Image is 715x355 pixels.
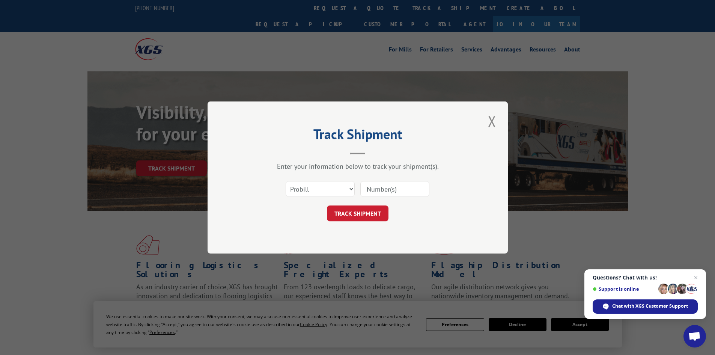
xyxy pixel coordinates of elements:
[593,299,698,314] span: Chat with XGS Customer Support
[245,129,470,143] h2: Track Shipment
[683,325,706,347] a: Open chat
[245,162,470,171] div: Enter your information below to track your shipment(s).
[593,286,656,292] span: Support is online
[327,205,388,221] button: TRACK SHIPMENT
[360,181,429,197] input: Number(s)
[612,303,688,310] span: Chat with XGS Customer Support
[486,111,498,131] button: Close modal
[593,275,698,281] span: Questions? Chat with us!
